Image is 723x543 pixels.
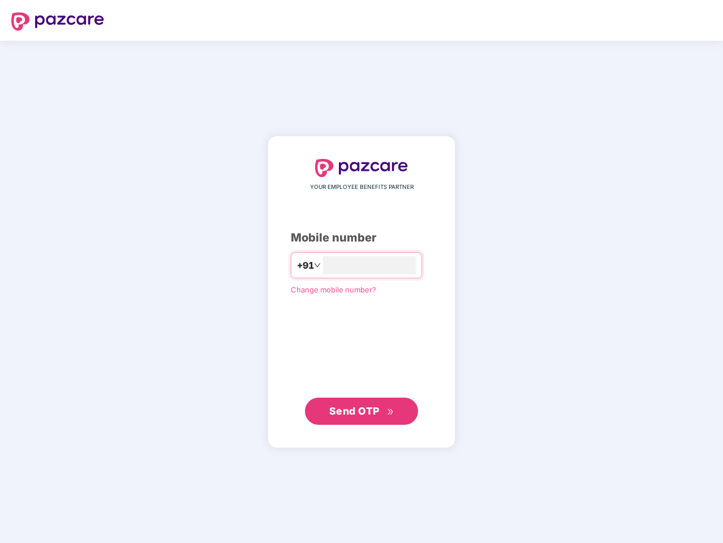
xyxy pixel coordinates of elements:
[329,405,380,417] span: Send OTP
[314,262,321,269] span: down
[305,398,418,425] button: Send OTPdouble-right
[291,229,432,247] div: Mobile number
[310,183,414,192] span: YOUR EMPLOYEE BENEFITS PARTNER
[291,285,376,294] a: Change mobile number?
[315,159,408,177] img: logo
[387,408,394,416] span: double-right
[297,258,314,273] span: +91
[11,12,104,31] img: logo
